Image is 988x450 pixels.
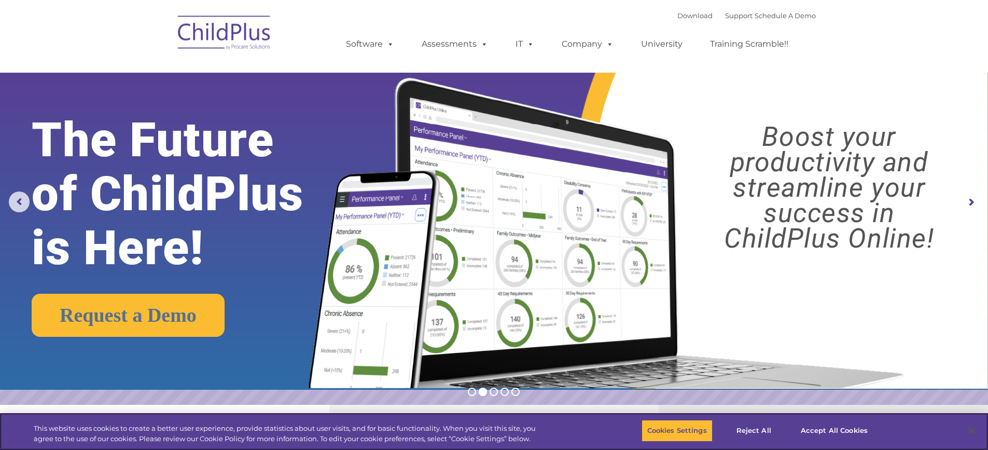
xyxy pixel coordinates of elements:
rs-layer: The Future of ChildPlus is Here! [32,113,347,275]
a: Company [551,34,624,54]
img: ChildPlus by Procare Solutions [173,8,276,60]
button: Cookies Settings [642,420,713,442]
a: University [631,34,693,54]
div: This website uses cookies to create a better user experience, provide statistics about user visit... [34,424,544,444]
a: Download [677,11,713,20]
a: Software [336,34,405,54]
a: Training Scramble!! [700,34,799,54]
rs-layer: Boost your productivity and streamline your success in ChildPlus Online! [683,124,976,251]
span: Phone number [144,111,188,119]
button: Reject All [721,420,786,442]
font: | [677,11,816,20]
a: Request a Demo [32,294,225,337]
button: Close [960,419,983,442]
span: Last name [144,69,176,76]
button: Accept All Cookies [795,420,873,442]
a: IT [505,34,545,54]
a: Schedule A Demo [755,11,816,20]
a: Assessments [411,34,498,54]
a: Support [725,11,753,20]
